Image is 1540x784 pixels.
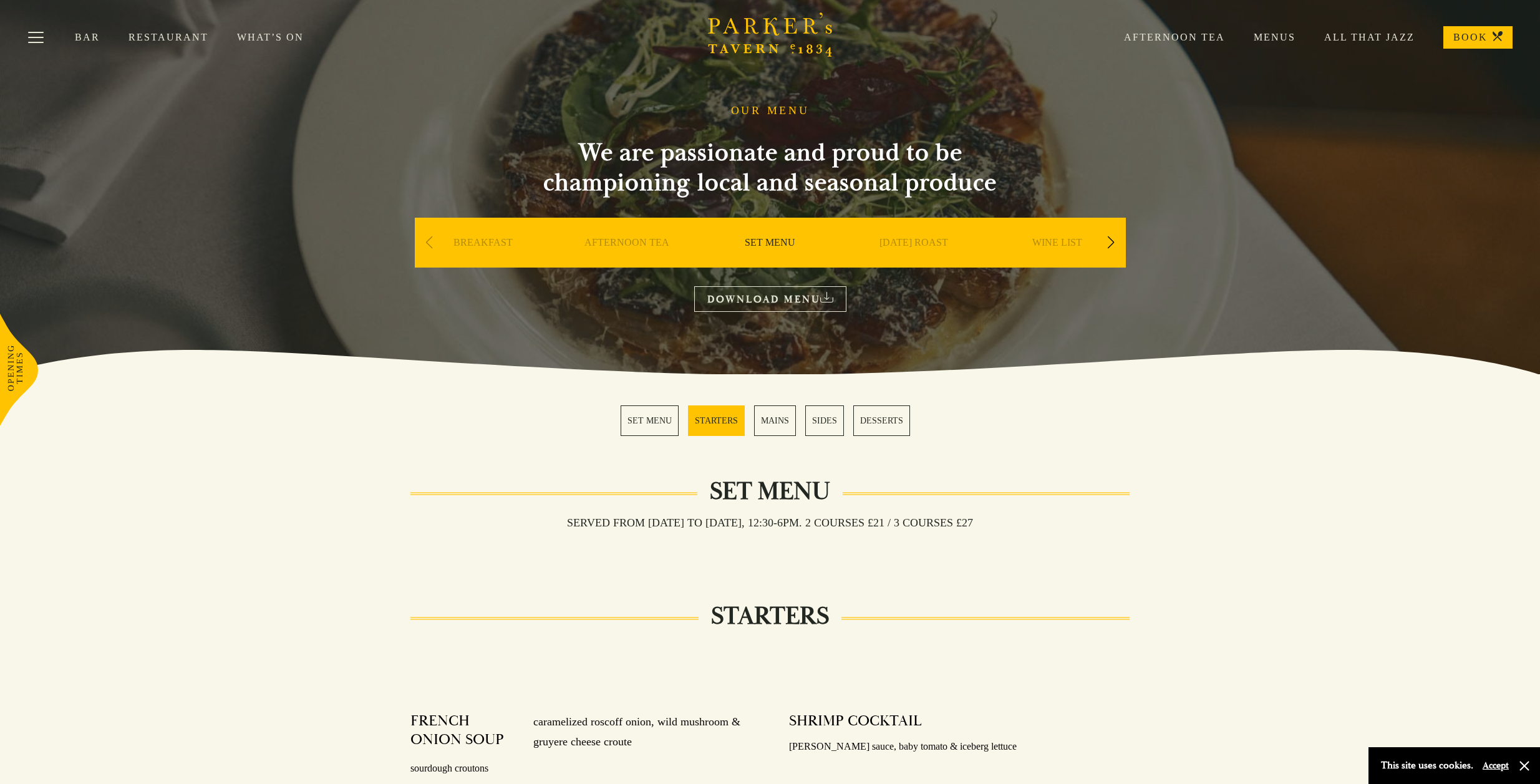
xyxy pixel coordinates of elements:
[702,218,839,305] div: 3 / 9
[1103,229,1120,256] div: Next slide
[731,104,810,118] h1: OUR MENU
[789,712,922,730] h4: SHRIMP COCKTAIL
[845,218,982,305] div: 4 / 9
[1483,760,1509,772] button: Accept
[805,405,844,436] a: 4 / 5
[694,286,846,312] a: DOWNLOAD MENU
[415,218,552,305] div: 1 / 9
[697,477,843,506] h2: Set Menu
[410,760,752,778] p: sourdough croutons
[558,218,695,305] div: 2 / 9
[1032,236,1082,286] a: WINE LIST
[584,236,669,286] a: AFTERNOON TEA
[879,236,948,286] a: [DATE] ROAST
[1381,757,1473,775] p: This site uses cookies.
[621,405,679,436] a: 1 / 5
[453,236,513,286] a: BREAKFAST
[699,601,841,631] h2: STARTERS
[745,236,795,286] a: SET MENU
[789,738,1130,756] p: [PERSON_NAME] sauce, baby tomato & iceberg lettuce
[554,516,986,530] h3: Served from [DATE] to [DATE], 12:30-6pm. 2 COURSES £21 / 3 COURSES £27
[754,405,796,436] a: 3 / 5
[688,405,745,436] a: 2 / 5
[989,218,1126,305] div: 5 / 9
[1518,760,1531,772] button: Close and accept
[521,712,751,752] p: caramelized roscoff onion, wild mushroom & gruyere cheese croute
[410,712,521,752] h4: FRENCH ONION SOUP
[421,229,438,256] div: Previous slide
[521,138,1020,198] h2: We are passionate and proud to be championing local and seasonal produce
[853,405,910,436] a: 5 / 5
